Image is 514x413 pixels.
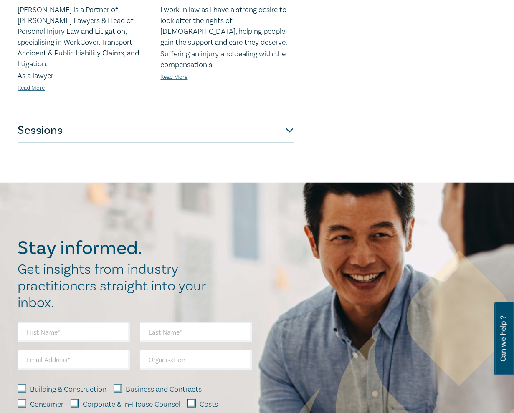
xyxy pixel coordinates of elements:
input: First Name* [18,322,130,342]
span: Can we help ? [499,307,507,370]
button: Sessions [18,118,294,143]
input: Email Address* [18,350,130,370]
a: Read More [161,73,188,81]
p: Suffering an injury and dealing with the compensation s [161,49,294,71]
label: Corporate & In-House Counsel [83,399,181,410]
h2: Get insights from industry practitioners straight into your inbox. [18,261,215,311]
input: Last Name* [140,322,252,342]
label: Building & Construction [30,384,107,395]
label: Business and Contracts [126,384,202,395]
input: Organisation [140,350,252,370]
label: Costs [200,399,218,410]
h2: Stay informed. [18,237,215,259]
p: [PERSON_NAME] is a Partner of [PERSON_NAME] Lawyers & Head of Personal Injury Law and Litigation,... [18,5,151,70]
p: I work in law as I have a strong desire to look after the rights of [DEMOGRAPHIC_DATA], helping p... [161,5,294,48]
a: Read More [18,84,45,92]
p: As a lawyer [18,71,151,81]
label: Consumer [30,399,64,410]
